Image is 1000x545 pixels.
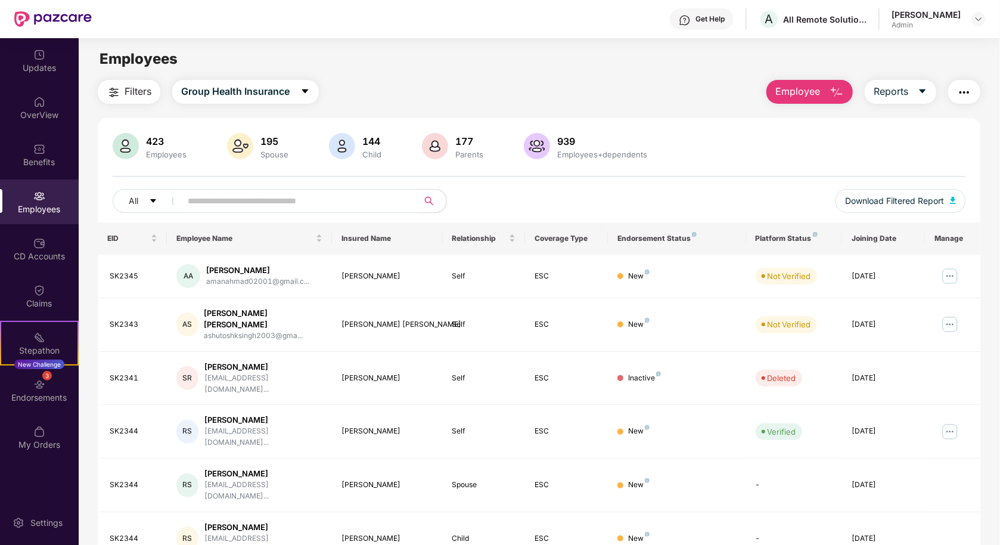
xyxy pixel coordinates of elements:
img: svg+xml;base64,PHN2ZyB4bWxucz0iaHR0cDovL3d3dy53My5vcmcvMjAwMC9zdmciIHdpZHRoPSIyMSIgaGVpZ2h0PSIyMC... [33,332,45,343]
div: RS [176,473,198,497]
img: svg+xml;base64,PHN2ZyBpZD0iQ0RfQWNjb3VudHMiIGRhdGEtbmFtZT0iQ0QgQWNjb3VudHMiIHhtbG5zPSJodHRwOi8vd3... [33,237,45,249]
img: svg+xml;base64,PHN2ZyB4bWxucz0iaHR0cDovL3d3dy53My5vcmcvMjAwMC9zdmciIHdpZHRoPSI4IiBoZWlnaHQ9IjgiIH... [813,232,818,237]
div: [EMAIL_ADDRESS][DOMAIN_NAME]... [204,479,323,502]
img: svg+xml;base64,PHN2ZyBpZD0iSG9tZSIgeG1sbnM9Imh0dHA6Ly93d3cudzMub3JnLzIwMDAvc3ZnIiB3aWR0aD0iMjAiIG... [33,96,45,108]
img: svg+xml;base64,PHN2ZyB4bWxucz0iaHR0cDovL3d3dy53My5vcmcvMjAwMC9zdmciIHdpZHRoPSI4IiBoZWlnaHQ9IjgiIH... [656,371,661,376]
img: svg+xml;base64,PHN2ZyB4bWxucz0iaHR0cDovL3d3dy53My5vcmcvMjAwMC9zdmciIHhtbG5zOnhsaW5rPSJodHRwOi8vd3... [113,133,139,159]
div: [PERSON_NAME] [892,9,961,20]
div: ESC [535,533,598,544]
img: svg+xml;base64,PHN2ZyBpZD0iRHJvcGRvd24tMzJ4MzIiIHhtbG5zPSJodHRwOi8vd3d3LnczLm9yZy8yMDAwL3N2ZyIgd2... [974,14,983,24]
img: svg+xml;base64,PHN2ZyBpZD0iTXlfT3JkZXJzIiBkYXRhLW5hbWU9Ik15IE9yZGVycyIgeG1sbnM9Imh0dHA6Ly93d3cudz... [33,426,45,438]
div: Deleted [768,372,796,384]
div: ESC [535,271,598,282]
div: 423 [144,135,189,147]
img: svg+xml;base64,PHN2ZyBpZD0iQmVuZWZpdHMiIHhtbG5zPSJodHRwOi8vd3d3LnczLm9yZy8yMDAwL3N2ZyIgd2lkdGg9Ij... [33,143,45,155]
th: Joining Date [842,222,925,255]
th: Relationship [443,222,526,255]
div: Spouse [452,479,516,491]
div: ESC [535,426,598,437]
img: svg+xml;base64,PHN2ZyB4bWxucz0iaHR0cDovL3d3dy53My5vcmcvMjAwMC9zdmciIHdpZHRoPSIyNCIgaGVpZ2h0PSIyNC... [107,85,121,100]
span: caret-down [918,86,927,97]
div: [PERSON_NAME] [341,271,433,282]
div: [PERSON_NAME] [341,533,433,544]
th: Coverage Type [525,222,608,255]
img: manageButton [940,315,959,334]
div: [PERSON_NAME] [341,426,433,437]
div: 144 [360,135,384,147]
span: Relationship [452,234,507,243]
div: SK2343 [110,319,157,330]
img: svg+xml;base64,PHN2ZyBpZD0iVXBkYXRlZCIgeG1sbnM9Imh0dHA6Ly93d3cudzMub3JnLzIwMDAvc3ZnIiB3aWR0aD0iMj... [33,49,45,61]
img: svg+xml;base64,PHN2ZyB4bWxucz0iaHR0cDovL3d3dy53My5vcmcvMjAwMC9zdmciIHdpZHRoPSI4IiBoZWlnaHQ9IjgiIH... [645,270,650,274]
div: [PERSON_NAME] [204,468,323,479]
span: caret-down [149,197,157,206]
div: Self [452,271,516,282]
button: Filters [98,80,160,104]
button: Reportscaret-down [865,80,936,104]
img: svg+xml;base64,PHN2ZyB4bWxucz0iaHR0cDovL3d3dy53My5vcmcvMjAwMC9zdmciIHhtbG5zOnhsaW5rPSJodHRwOi8vd3... [329,133,355,159]
div: ashutoshksingh2003@gma... [204,330,323,342]
div: ESC [535,319,598,330]
div: AS [176,312,198,336]
div: [EMAIL_ADDRESS][DOMAIN_NAME]... [204,426,323,448]
span: Reports [874,84,908,99]
div: [DATE] [852,479,915,491]
div: Admin [892,20,961,30]
div: Stepathon [1,345,77,357]
div: [PERSON_NAME] [341,479,433,491]
div: New [628,479,650,491]
div: Settings [27,517,66,529]
img: svg+xml;base64,PHN2ZyB4bWxucz0iaHR0cDovL3d3dy53My5vcmcvMjAwMC9zdmciIHdpZHRoPSI4IiBoZWlnaHQ9IjgiIH... [645,318,650,323]
div: Not Verified [768,270,811,282]
img: svg+xml;base64,PHN2ZyB4bWxucz0iaHR0cDovL3d3dy53My5vcmcvMjAwMC9zdmciIHhtbG5zOnhsaW5rPSJodHRwOi8vd3... [950,197,956,204]
div: Inactive [628,373,661,384]
div: Employees+dependents [555,150,650,159]
div: [PERSON_NAME] [204,414,323,426]
th: Employee Name [167,222,333,255]
div: New [628,271,650,282]
div: RS [176,420,198,444]
th: EID [98,222,167,255]
div: Employees [144,150,189,159]
img: svg+xml;base64,PHN2ZyBpZD0iQ2xhaW0iIHhtbG5zPSJodHRwOi8vd3d3LnczLm9yZy8yMDAwL3N2ZyIgd2lkdGg9IjIwIi... [33,284,45,296]
div: [PERSON_NAME] [PERSON_NAME] [341,319,433,330]
div: Platform Status [756,234,833,243]
div: [DATE] [852,426,915,437]
div: Spouse [258,150,291,159]
span: caret-down [300,86,310,97]
div: 195 [258,135,291,147]
button: Allcaret-down [113,189,185,213]
th: Manage [925,222,980,255]
img: svg+xml;base64,PHN2ZyB4bWxucz0iaHR0cDovL3d3dy53My5vcmcvMjAwMC9zdmciIHhtbG5zOnhsaW5rPSJodHRwOi8vd3... [524,133,550,159]
div: Endorsement Status [617,234,736,243]
img: svg+xml;base64,PHN2ZyBpZD0iU2V0dGluZy0yMHgyMCIgeG1sbnM9Imh0dHA6Ly93d3cudzMub3JnLzIwMDAvc3ZnIiB3aW... [13,517,24,529]
div: Child [452,533,516,544]
div: Self [452,319,516,330]
div: ESC [535,479,598,491]
div: 3 [42,371,52,380]
img: svg+xml;base64,PHN2ZyBpZD0iRW1wbG95ZWVzIiB4bWxucz0iaHR0cDovL3d3dy53My5vcmcvMjAwMC9zdmciIHdpZHRoPS... [33,190,45,202]
span: EID [107,234,148,243]
div: Self [452,426,516,437]
div: New [628,533,650,544]
div: [PERSON_NAME] [206,265,309,276]
span: Employee Name [176,234,314,243]
span: Employee [775,84,820,99]
td: - [746,459,843,512]
div: SK2344 [110,479,157,491]
div: Child [360,150,384,159]
img: svg+xml;base64,PHN2ZyB4bWxucz0iaHR0cDovL3d3dy53My5vcmcvMjAwMC9zdmciIHdpZHRoPSI4IiBoZWlnaHQ9IjgiIH... [645,425,650,430]
span: Download Filtered Report [845,194,944,208]
div: [EMAIL_ADDRESS][DOMAIN_NAME]... [204,373,323,395]
img: svg+xml;base64,PHN2ZyB4bWxucz0iaHR0cDovL3d3dy53My5vcmcvMjAwMC9zdmciIHhtbG5zOnhsaW5rPSJodHRwOi8vd3... [830,85,844,100]
div: AA [176,264,200,288]
button: Employee [766,80,853,104]
img: svg+xml;base64,PHN2ZyB4bWxucz0iaHR0cDovL3d3dy53My5vcmcvMjAwMC9zdmciIHdpZHRoPSIyNCIgaGVpZ2h0PSIyNC... [957,85,971,100]
div: Parents [453,150,486,159]
img: svg+xml;base64,PHN2ZyB4bWxucz0iaHR0cDovL3d3dy53My5vcmcvMjAwMC9zdmciIHdpZHRoPSI4IiBoZWlnaHQ9IjgiIH... [645,532,650,537]
div: Self [452,373,516,384]
div: New Challenge [14,360,64,369]
div: SK2344 [110,533,157,544]
div: SK2344 [110,426,157,437]
img: svg+xml;base64,PHN2ZyBpZD0iRW5kb3JzZW1lbnRzIiB4bWxucz0iaHR0cDovL3d3dy53My5vcmcvMjAwMC9zdmciIHdpZH... [33,379,45,391]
